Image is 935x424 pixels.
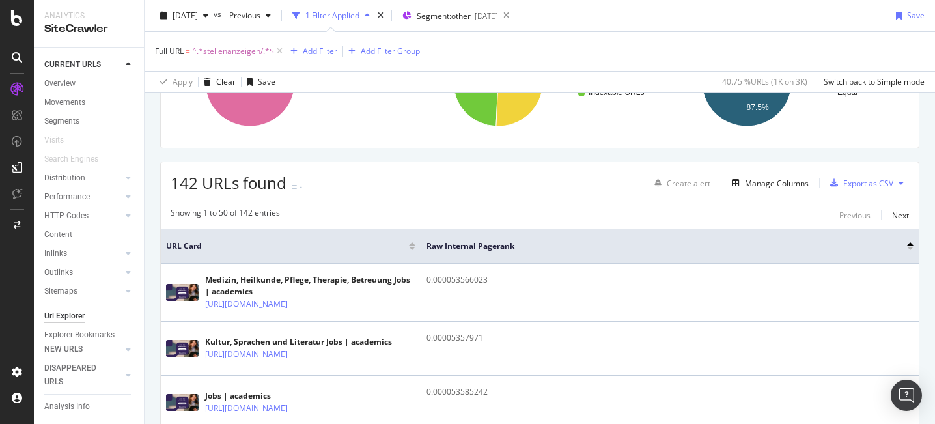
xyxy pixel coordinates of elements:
[44,266,73,279] div: Outlinks
[44,152,98,166] div: Search Engines
[891,5,925,26] button: Save
[44,77,76,91] div: Overview
[727,175,809,191] button: Manage Columns
[891,380,922,411] div: Open Intercom Messenger
[44,115,135,128] a: Segments
[839,207,871,223] button: Previous
[44,96,135,109] a: Movements
[824,76,925,87] div: Switch back to Simple mode
[426,274,914,286] div: 0.000053566023
[44,361,122,389] a: DISAPPEARED URLS
[186,46,190,57] span: =
[173,10,198,21] span: 2025 Sep. 1st
[44,361,110,389] div: DISAPPEARED URLS
[44,400,135,414] a: Analysis Info
[44,309,85,323] div: Url Explorer
[44,96,85,109] div: Movements
[375,9,386,22] div: times
[417,10,471,21] span: Segment: other
[843,178,893,189] div: Export as CSV
[818,72,925,92] button: Switch back to Simple mode
[205,274,415,298] div: Medizin, Heilkunde, Pflege, Therapie, Betreuung Jobs | academics
[44,266,122,279] a: Outlinks
[475,10,498,21] div: [DATE]
[44,343,122,356] a: NEW URLS
[892,210,909,221] div: Next
[825,173,893,193] button: Export as CSV
[205,402,288,415] a: [URL][DOMAIN_NAME]
[746,103,768,112] text: 87.5%
[287,5,375,26] button: 1 Filter Applied
[426,386,914,398] div: 0.000053585242
[44,400,90,414] div: Analysis Info
[839,210,871,221] div: Previous
[44,285,77,298] div: Sitemaps
[171,172,286,193] span: 142 URLs found
[155,5,214,26] button: [DATE]
[44,309,135,323] a: Url Explorer
[205,336,392,348] div: Kultur, Sprachen und Literatur Jobs | academics
[303,46,337,57] div: Add Filter
[242,72,275,92] button: Save
[44,209,122,223] a: HTTP Codes
[44,190,90,204] div: Performance
[44,171,122,185] a: Distribution
[44,58,101,72] div: CURRENT URLS
[44,247,122,261] a: Inlinks
[343,44,420,59] button: Add Filter Group
[426,240,887,252] span: Raw Internal Pagerank
[166,340,199,357] img: main image
[171,25,412,138] div: A chart.
[216,76,236,87] div: Clear
[173,76,193,87] div: Apply
[44,285,122,298] a: Sitemaps
[214,8,224,20] span: vs
[892,207,909,223] button: Next
[44,77,135,91] a: Overview
[44,115,79,128] div: Segments
[171,207,280,223] div: Showing 1 to 50 of 142 entries
[44,58,122,72] a: CURRENT URLS
[199,72,236,92] button: Clear
[722,76,807,87] div: 40.75 % URLs ( 1K on 3K )
[224,10,260,21] span: Previous
[44,21,133,36] div: SiteCrawler
[166,240,406,252] span: URL Card
[44,228,72,242] div: Content
[155,46,184,57] span: Full URL
[166,284,199,301] img: main image
[419,25,660,138] div: A chart.
[44,134,64,147] div: Visits
[166,394,199,411] img: main image
[205,298,288,311] a: [URL][DOMAIN_NAME]
[44,328,115,342] div: Explorer Bookmarks
[361,46,420,57] div: Add Filter Group
[155,72,193,92] button: Apply
[397,5,498,26] button: Segment:other[DATE]
[44,247,67,261] div: Inlinks
[44,343,83,356] div: NEW URLS
[205,348,288,361] a: [URL][DOMAIN_NAME]
[205,390,316,402] div: Jobs | academics
[907,10,925,21] div: Save
[44,190,122,204] a: Performance
[44,152,111,166] a: Search Engines
[426,332,914,344] div: 0.00005357971
[44,209,89,223] div: HTTP Codes
[305,10,359,21] div: 1 Filter Applied
[837,88,858,97] text: Equal
[192,42,274,61] span: ^.*stellenanzeigen/.*$
[300,181,302,192] div: -
[745,178,809,189] div: Manage Columns
[649,173,710,193] button: Create alert
[44,171,85,185] div: Distribution
[285,44,337,59] button: Add Filter
[44,328,135,342] a: Explorer Bookmarks
[258,76,275,87] div: Save
[667,25,909,138] div: A chart.
[44,228,135,242] a: Content
[292,185,297,189] img: Equal
[667,178,710,189] div: Create alert
[44,10,133,21] div: Analytics
[589,88,644,97] text: Indexable URLs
